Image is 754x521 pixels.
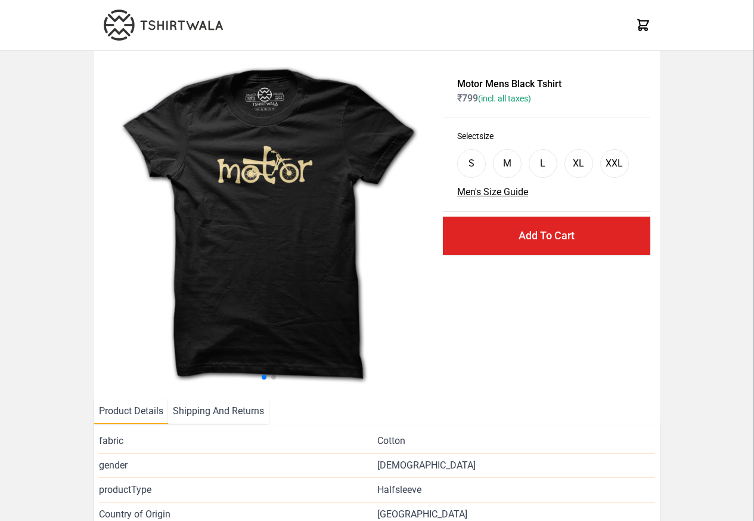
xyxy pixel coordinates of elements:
span: (incl. all taxes) [478,94,531,103]
div: M [503,156,511,171]
span: fabric [99,434,377,448]
h3: Select size [457,130,636,142]
span: Cotton [377,434,405,448]
h1: Motor Mens Black Tshirt [457,77,636,91]
button: Men's Size Guide [457,185,528,199]
span: Halfsleeve [377,483,421,497]
div: XXL [606,156,623,171]
span: ₹ 799 [457,93,531,104]
div: L [540,156,545,171]
img: motor.jpg [104,60,433,390]
button: Add To Cart [443,217,650,255]
div: S [468,156,474,171]
li: Shipping And Returns [168,399,269,424]
div: XL [573,156,584,171]
span: [DEMOGRAPHIC_DATA] [377,458,476,473]
span: productType [99,483,377,497]
li: Product Details [94,399,168,424]
span: gender [99,458,377,473]
img: TW-LOGO-400-104.png [104,10,223,41]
